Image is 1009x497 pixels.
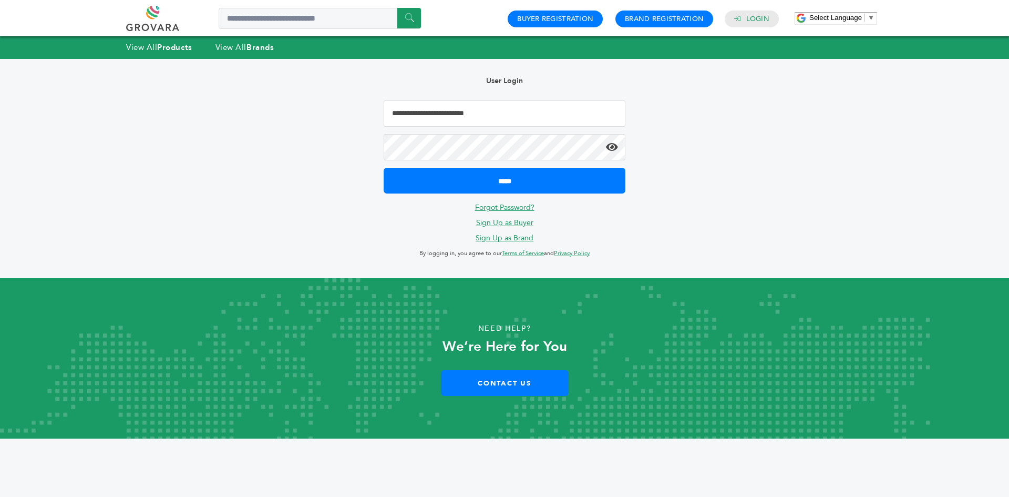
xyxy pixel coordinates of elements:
[502,249,544,257] a: Terms of Service
[384,134,625,160] input: Password
[384,100,625,127] input: Email Address
[809,14,862,22] span: Select Language
[476,233,533,243] a: Sign Up as Brand
[475,202,534,212] a: Forgot Password?
[746,14,769,24] a: Login
[384,247,625,260] p: By logging in, you agree to our and
[809,14,874,22] a: Select Language​
[486,76,523,86] b: User Login
[126,42,192,53] a: View AllProducts
[246,42,274,53] strong: Brands
[219,8,421,29] input: Search a product or brand...
[50,321,959,337] p: Need Help?
[157,42,192,53] strong: Products
[441,370,569,396] a: Contact Us
[215,42,274,53] a: View AllBrands
[476,218,533,228] a: Sign Up as Buyer
[625,14,704,24] a: Brand Registration
[517,14,593,24] a: Buyer Registration
[868,14,874,22] span: ▼
[442,337,567,356] strong: We’re Here for You
[554,249,590,257] a: Privacy Policy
